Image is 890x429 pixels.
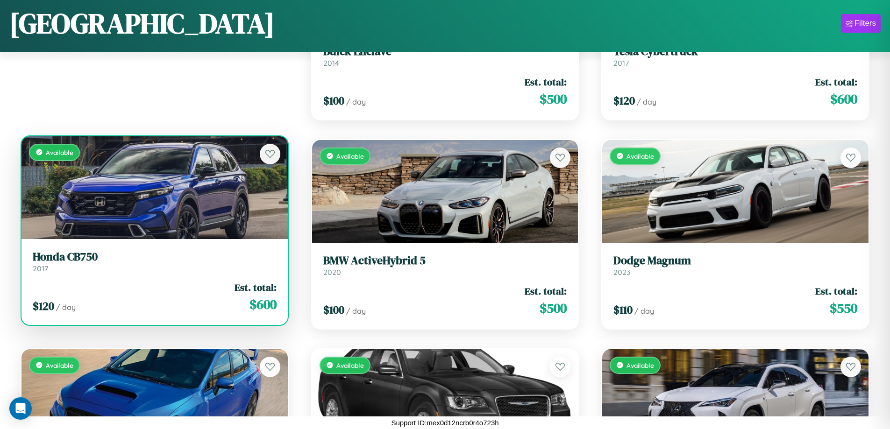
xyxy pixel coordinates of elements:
a: BMW ActiveHybrid 52020 [323,254,567,277]
span: / day [346,97,366,106]
span: 2014 [323,58,339,68]
span: 2020 [323,267,341,277]
span: $ 100 [323,302,344,317]
a: Buick Enclave2014 [323,45,567,68]
h3: Tesla Cybertruck [613,45,857,58]
span: $ 550 [830,299,857,317]
span: $ 120 [33,298,54,314]
span: $ 500 [540,299,567,317]
a: Dodge Magnum2023 [613,254,857,277]
span: $ 600 [830,90,857,108]
span: $ 600 [249,295,277,314]
span: Available [627,361,654,369]
span: $ 500 [540,90,567,108]
span: Available [336,361,364,369]
span: 2017 [613,58,629,68]
span: $ 120 [613,93,635,108]
div: Open Intercom Messenger [9,397,32,420]
span: $ 100 [323,93,344,108]
span: / day [346,306,366,316]
span: $ 110 [613,302,633,317]
a: Tesla Cybertruck2017 [613,45,857,68]
span: Available [336,152,364,160]
span: Est. total: [235,281,277,294]
h1: [GEOGRAPHIC_DATA] [9,4,275,42]
span: Available [627,152,654,160]
span: / day [634,306,654,316]
span: Est. total: [815,284,857,298]
span: Available [46,361,73,369]
a: Honda CB7502017 [33,250,277,273]
span: / day [56,302,76,312]
h3: Dodge Magnum [613,254,857,267]
h3: Buick Enclave [323,45,567,58]
span: Est. total: [815,75,857,89]
span: 2017 [33,264,48,273]
span: Est. total: [525,75,567,89]
h3: BMW ActiveHybrid 5 [323,254,567,267]
span: 2023 [613,267,630,277]
span: Available [46,148,73,156]
span: / day [637,97,656,106]
span: Est. total: [525,284,567,298]
h3: Honda CB750 [33,250,277,264]
p: Support ID: mex0d12ncrb0r4o723h [391,416,498,429]
button: Filters [841,14,881,33]
div: Filters [854,19,876,28]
